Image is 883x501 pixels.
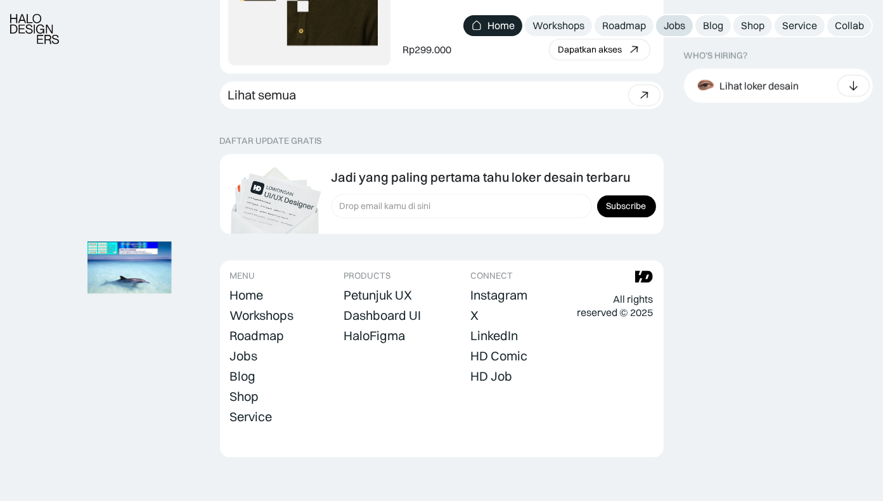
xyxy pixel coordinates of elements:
[332,194,656,218] form: Form Subscription
[549,39,650,60] a: Dapatkan akses
[470,367,512,385] a: HD Job
[487,19,515,32] div: Home
[230,348,258,364] div: Jobs
[332,170,631,185] div: Jadi yang paling pertama tahu loker desain terbaru
[332,194,592,218] input: Drop email kamu di sini
[602,19,646,32] div: Roadmap
[344,288,412,303] div: Petunjuk UX
[470,308,479,323] div: X
[230,286,264,304] a: Home
[470,288,527,303] div: Instagram
[695,15,731,36] a: Blog
[230,369,256,384] div: Blog
[220,136,322,146] div: DAFTAR UPDATE GRATIS
[470,347,527,365] a: HD Comic
[720,79,799,92] div: Lihat loker desain
[827,15,872,36] a: Collab
[775,15,825,36] a: Service
[741,19,764,32] div: Shop
[470,328,518,343] div: LinkedIn
[230,288,264,303] div: Home
[344,327,405,345] a: HaloFigma
[470,369,512,384] div: HD Job
[577,293,653,319] div: All rights reserved © 2025
[228,87,297,103] div: Lihat semua
[835,19,864,32] div: Collab
[220,81,664,109] a: Lihat semua
[230,327,285,345] a: Roadmap
[230,389,259,404] div: Shop
[230,409,273,424] div: Service
[344,328,405,343] div: HaloFigma
[525,15,592,36] a: Workshops
[344,308,421,323] div: Dashboard UI
[230,347,258,365] a: Jobs
[230,307,294,324] a: Workshops
[230,367,256,385] a: Blog
[684,51,748,61] div: WHO’S HIRING?
[532,19,584,32] div: Workshops
[230,408,273,426] a: Service
[703,19,723,32] div: Blog
[470,327,518,345] a: LinkedIn
[470,348,527,364] div: HD Comic
[344,286,412,304] a: Petunjuk UX
[595,15,654,36] a: Roadmap
[664,19,685,32] div: Jobs
[782,19,817,32] div: Service
[344,307,421,324] a: Dashboard UI
[558,44,622,55] div: Dapatkan akses
[230,270,255,281] div: MENU
[344,270,390,281] div: PRODUCTS
[403,43,452,56] div: Rp299.000
[470,286,527,304] a: Instagram
[470,307,479,324] a: X
[230,308,294,323] div: Workshops
[230,388,259,405] a: Shop
[463,15,522,36] a: Home
[470,270,513,281] div: CONNECT
[656,15,693,36] a: Jobs
[230,328,285,343] div: Roadmap
[597,195,656,217] input: Subscribe
[733,15,772,36] a: Shop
